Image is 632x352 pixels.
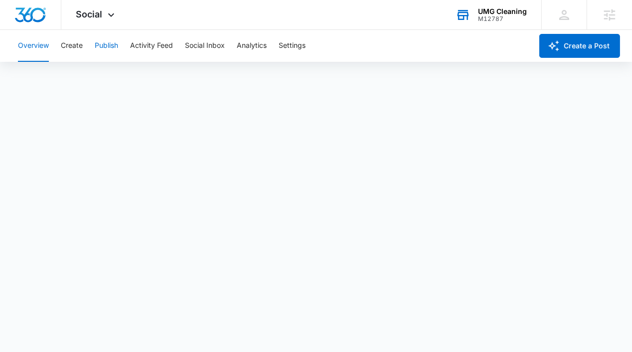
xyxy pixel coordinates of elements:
[279,30,306,62] button: Settings
[130,30,173,62] button: Activity Feed
[61,30,83,62] button: Create
[95,30,118,62] button: Publish
[539,34,620,58] button: Create a Post
[18,30,49,62] button: Overview
[237,30,267,62] button: Analytics
[185,30,225,62] button: Social Inbox
[76,9,103,19] span: Social
[478,15,527,22] div: account id
[478,7,527,15] div: account name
